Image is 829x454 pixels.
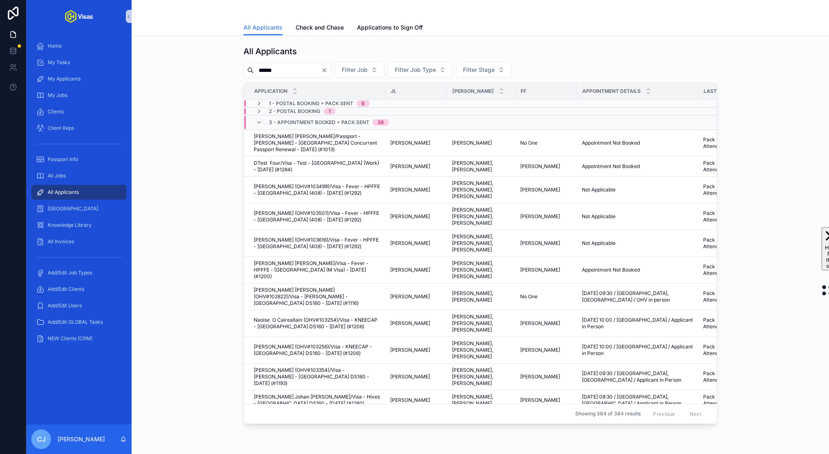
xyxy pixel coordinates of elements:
[31,234,127,249] a: All Invoices
[254,260,380,280] a: [PERSON_NAME] [PERSON_NAME]/Visa - Fever - HPFFE - [GEOGRAPHIC_DATA] (M Visa) - [DATE] (#1200)
[582,213,616,220] span: Not Applicable
[452,140,492,146] span: [PERSON_NAME]
[703,210,762,223] a: Pack Sent/ Appt. to Attend
[48,270,92,276] span: Add/Edit Job Types
[520,320,572,327] a: [PERSON_NAME]
[269,119,369,126] span: 3 - Appointment Booked + Pack Sent
[254,183,380,196] a: [PERSON_NAME] (OHV#103499)/Visa - Fever - HPFFE - [GEOGRAPHIC_DATA] (408) - [DATE] (#1292)
[703,290,762,303] span: Pack Sent/ Appt. to Attend
[48,286,84,293] span: Add/Edit Clients
[703,263,762,277] a: Pack Sent/ Appt. to Attend
[520,163,572,170] a: [PERSON_NAME]
[520,187,572,193] a: [PERSON_NAME]
[520,373,572,380] a: [PERSON_NAME]
[26,33,132,357] div: scrollable content
[582,240,693,247] a: Not Applicable
[703,136,762,150] span: Pack Sent/ Appt. to Attend
[31,168,127,183] a: All Jobs
[520,213,560,220] span: [PERSON_NAME]
[357,23,423,32] span: Applications to Sign Off
[520,347,560,353] span: [PERSON_NAME]
[48,335,93,342] span: NEW Clients (CRM)
[520,267,560,273] span: [PERSON_NAME]
[390,347,442,353] a: [PERSON_NAME]
[254,133,380,153] span: [PERSON_NAME] [PERSON_NAME]/Passport - [PERSON_NAME] - [GEOGRAPHIC_DATA] Concurrent Passport Rene...
[254,343,380,357] a: [PERSON_NAME] (OHV#103256)/Visa - KNEECAP - [GEOGRAPHIC_DATA] DS160 - [DATE] (#1206)
[390,320,430,327] span: [PERSON_NAME]
[390,213,430,220] span: [PERSON_NAME]
[582,267,640,273] span: Appointment Not Booked
[296,20,344,37] a: Check and Chase
[582,343,693,357] a: [DATE] 10:00 / [GEOGRAPHIC_DATA] / Applicant in Person
[452,367,510,387] span: [PERSON_NAME], [PERSON_NAME], [PERSON_NAME]
[390,293,430,300] span: [PERSON_NAME]
[31,265,127,280] a: Add/Edit Job Types
[48,222,92,228] span: Knowledge Library
[48,59,70,66] span: My Tasks
[65,10,93,23] img: App logo
[390,163,430,170] span: [PERSON_NAME]
[390,373,430,380] span: [PERSON_NAME]
[582,163,693,170] a: Appointment Not Booked
[48,205,98,212] span: [GEOGRAPHIC_DATA]
[520,320,560,327] span: [PERSON_NAME]
[703,237,762,250] a: Pack Sent/ Appt. to Attend
[704,88,732,94] span: Last Task
[31,298,127,313] a: Add/Edit Users
[520,397,560,403] span: [PERSON_NAME]
[520,240,560,247] span: [PERSON_NAME]
[520,240,572,247] a: [PERSON_NAME]
[520,213,572,220] a: [PERSON_NAME]
[254,287,380,307] a: [PERSON_NAME] [PERSON_NAME] (OHV#102822)/Visa - [PERSON_NAME] - [GEOGRAPHIC_DATA] DS160 - [DATE] ...
[582,267,693,273] a: Appointment Not Booked
[390,140,430,146] span: [PERSON_NAME]
[582,187,693,193] a: Not Applicable
[243,46,297,57] h1: All Applicants
[582,370,693,383] span: [DATE] 09:30 / [GEOGRAPHIC_DATA], [GEOGRAPHIC_DATA] / Applicant in Person
[388,62,453,78] button: Select Button
[48,302,82,309] span: Add/Edit Users
[254,237,380,250] a: [PERSON_NAME] (OHV#103616)/Visa - Fever - HPFFE - [GEOGRAPHIC_DATA] (408) - [DATE] (#1292)
[582,394,693,407] span: [DATE] 08:30 / [GEOGRAPHIC_DATA], [GEOGRAPHIC_DATA] / Applicant in Person
[31,282,127,297] a: Add/Edit Clients
[48,108,64,115] span: Clients
[31,88,127,103] a: My Jobs
[254,160,380,173] span: DTest Four/Visa - Test - [GEOGRAPHIC_DATA] (Work) - [DATE] (#1284)
[254,367,380,387] a: [PERSON_NAME] (OHV#103354)/Visa - [PERSON_NAME] - [GEOGRAPHIC_DATA] DS160 - [DATE] (#1193)
[582,317,693,330] a: [DATE] 10:00 / [GEOGRAPHIC_DATA] / Applicant in Person
[452,313,510,333] a: [PERSON_NAME], [PERSON_NAME], [PERSON_NAME]
[390,267,430,273] span: [PERSON_NAME]
[703,160,762,173] span: Pack Sent/ Appt. to Attend
[296,23,344,32] span: Check and Chase
[31,315,127,330] a: Add/Edit GLOBAL Tasks
[31,218,127,233] a: Knowledge Library
[452,260,510,280] a: [PERSON_NAME], [PERSON_NAME], [PERSON_NAME]
[520,347,572,353] a: [PERSON_NAME]
[452,290,510,303] a: [PERSON_NAME], [PERSON_NAME]
[48,43,62,49] span: Home
[452,160,510,173] span: [PERSON_NAME], [PERSON_NAME]
[48,189,79,196] span: All Applicants
[31,104,127,119] a: Clients
[48,92,67,99] span: My Jobs
[243,23,283,32] span: All Applicants
[521,88,526,94] span: FF
[582,88,641,94] span: Appointment Details
[582,240,616,247] span: Not Applicable
[452,340,510,360] a: [PERSON_NAME], [PERSON_NAME], [PERSON_NAME]
[582,290,693,303] a: [DATE] 09:30 / [GEOGRAPHIC_DATA], [GEOGRAPHIC_DATA] / OHV in person
[390,213,442,220] a: [PERSON_NAME]
[58,435,105,443] p: [PERSON_NAME]
[390,397,442,403] a: [PERSON_NAME]
[452,140,510,146] a: [PERSON_NAME]
[254,394,380,407] a: [PERSON_NAME] Johan [PERSON_NAME]/Visa - Hives - [GEOGRAPHIC_DATA] DS160 - [DATE] (#1260)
